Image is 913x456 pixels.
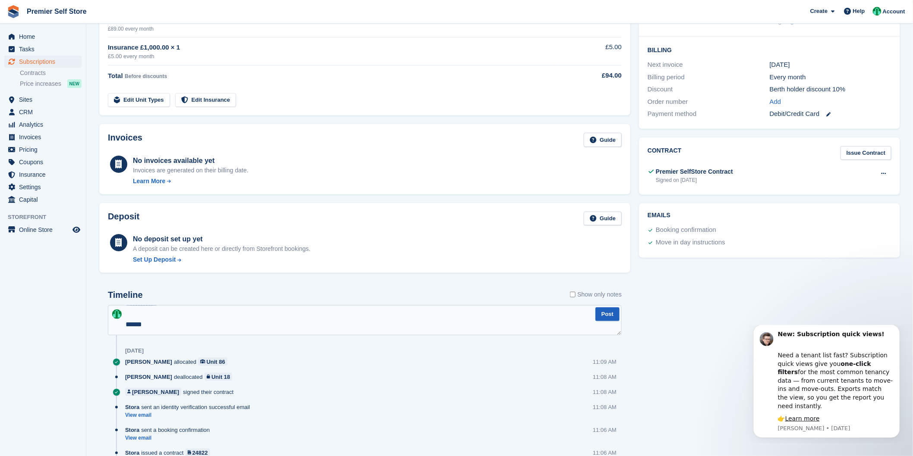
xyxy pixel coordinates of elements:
[770,97,781,107] a: Add
[4,144,82,156] a: menu
[4,94,82,106] a: menu
[593,403,617,411] div: 11:08 AM
[45,90,79,97] a: Learn more
[125,426,139,434] span: Stora
[841,146,891,160] a: Issue Contract
[19,156,71,168] span: Coupons
[133,234,311,244] div: No deposit set up yet
[38,90,153,98] div: 👉
[656,237,725,248] div: Move in day instructions
[648,97,770,107] div: Order number
[4,119,82,131] a: menu
[4,31,82,43] a: menu
[19,31,71,43] span: Home
[656,176,733,184] div: Signed on [DATE]
[770,72,892,82] div: Every month
[656,167,733,176] div: Premier SelfStore Contract
[648,60,770,70] div: Next invoice
[71,225,82,235] a: Preview store
[648,84,770,94] div: Discount
[112,309,122,319] img: Peter Pring
[4,181,82,193] a: menu
[38,6,144,12] b: New: Subscription quick views!
[593,373,617,381] div: 11:08 AM
[656,225,716,235] div: Booking confirmation
[19,7,33,21] img: Profile image for Steven
[125,358,232,366] div: allocated
[20,80,61,88] span: Price increases
[108,290,143,300] h2: Timeline
[175,93,236,107] a: Edit Insurance
[883,7,905,16] span: Account
[4,43,82,55] a: menu
[770,60,892,70] div: [DATE]
[19,56,71,68] span: Subscriptions
[20,79,82,88] a: Price increases NEW
[648,212,891,219] h2: Emails
[770,109,892,119] div: Debit/Credit Card
[133,255,311,264] a: Set Up Deposit
[108,25,553,33] div: £89.00 every month
[853,7,865,16] span: Help
[108,93,170,107] a: Edit Unit Types
[125,73,167,79] span: Before discounts
[19,181,71,193] span: Settings
[19,43,71,55] span: Tasks
[20,69,82,77] a: Contracts
[133,177,249,186] a: Learn More
[4,224,82,236] a: menu
[19,224,71,236] span: Online Store
[553,10,622,37] td: £89.00
[4,194,82,206] a: menu
[38,5,153,98] div: Message content
[108,72,123,79] span: Total
[125,358,172,366] span: [PERSON_NAME]
[570,290,576,299] input: Show only notes
[19,94,71,106] span: Sites
[4,106,82,118] a: menu
[125,373,172,381] span: [PERSON_NAME]
[211,373,230,381] div: Unit 18
[595,307,620,322] button: Post
[38,100,153,107] p: Message from Steven, sent 1w ago
[4,169,82,181] a: menu
[125,412,254,419] a: View email
[23,4,90,19] a: Premier Self Store
[125,426,214,434] div: sent a booking confirmation
[125,434,214,442] a: View email
[133,177,165,186] div: Learn More
[873,7,882,16] img: Peter Pring
[570,290,622,299] label: Show only notes
[133,166,249,175] div: Invoices are generated on their billing date.
[7,5,20,18] img: stora-icon-8386f47178a22dfd0bd8f6a31ec36ba5ce8667c1dd55bd0f319d3a0aa187defe.svg
[207,358,225,366] div: Unit 86
[19,194,71,206] span: Capital
[108,52,553,61] div: £5.00 every month
[648,45,891,54] h2: Billing
[125,403,139,411] span: Stora
[133,156,249,166] div: No invoices available yet
[67,79,82,88] div: NEW
[125,388,181,396] a: [PERSON_NAME]
[593,358,617,366] div: 11:09 AM
[4,56,82,68] a: menu
[125,388,238,396] div: signed their contract
[108,133,142,147] h2: Invoices
[125,403,254,411] div: sent an identity verification successful email
[19,106,71,118] span: CRM
[584,212,622,226] a: Guide
[132,388,179,396] div: [PERSON_NAME]
[8,213,86,222] span: Storefront
[125,373,236,381] div: deallocated
[38,18,153,85] div: Need a tenant list fast? Subscription quick views give you for the most common tenancy data — fro...
[133,255,176,264] div: Set Up Deposit
[4,156,82,168] a: menu
[648,146,682,160] h2: Contract
[19,144,71,156] span: Pricing
[593,388,617,396] div: 11:08 AM
[4,131,82,143] a: menu
[553,71,622,81] div: £94.00
[19,169,71,181] span: Insurance
[198,358,227,366] a: Unit 86
[125,347,144,354] div: [DATE]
